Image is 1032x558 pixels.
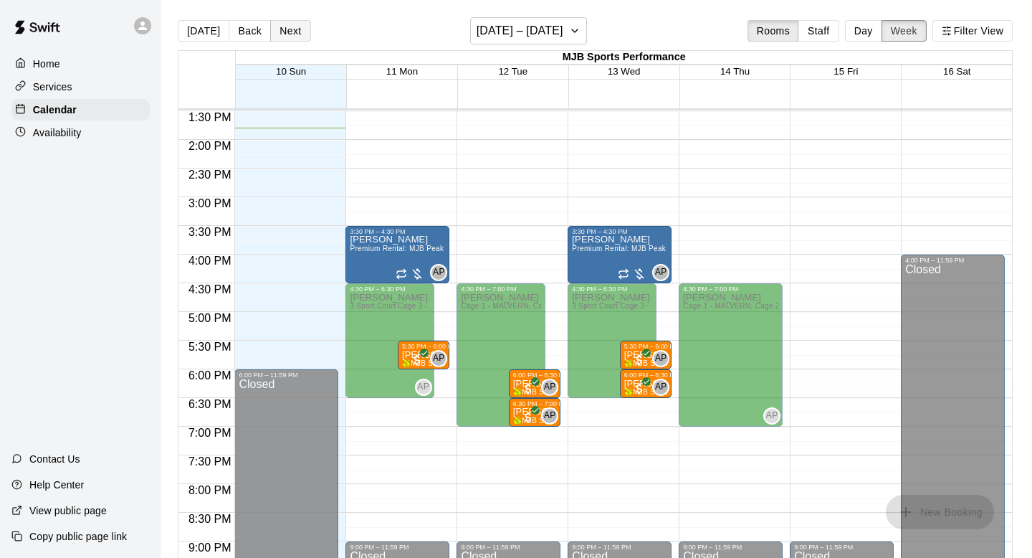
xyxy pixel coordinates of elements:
[415,379,432,396] div: Alexa Peterson
[185,226,235,238] span: 3:30 PM
[29,478,84,492] p: Help Center
[658,350,669,367] span: Alexa Peterson
[568,226,672,283] div: 3:30 PM – 4:30 PM: Kaelyn Erb
[185,197,235,209] span: 3:00 PM
[477,21,563,41] h6: [DATE] – [DATE]
[185,513,235,525] span: 8:30 PM
[720,66,750,77] button: 14 Thu
[498,66,527,77] button: 12 Tue
[547,407,558,425] span: Alexa Peterson
[886,505,994,517] span: You don't have the permission to add bookings
[185,341,235,353] span: 5:30 PM
[29,529,127,544] p: Copy public page link
[270,20,310,42] button: Next
[620,369,672,398] div: 6:00 PM – 6:30 PM: Abby Halstead
[905,257,967,264] div: 4:00 PM – 11:59 PM
[798,20,839,42] button: Staff
[457,283,545,427] div: 4:30 PM – 7:00 PM: Available
[683,302,822,310] span: Cage 1 - MALVERN, Cage 2 - MALVERN
[33,103,77,117] p: Calendar
[763,407,780,425] div: Alexa Peterson
[632,382,646,396] span: All customers have paid
[624,372,683,379] div: 6:00 PM – 6:30 PM
[513,400,572,407] div: 6:30 PM – 7:00 PM
[541,407,558,425] div: Alexa Peterson
[544,409,556,423] span: AP
[652,264,669,281] div: Alexa Peterson
[932,20,1013,42] button: Filter View
[185,312,235,324] span: 5:00 PM
[185,255,235,267] span: 4:00 PM
[185,484,235,496] span: 8:00 PM
[185,427,235,439] span: 7:00 PM
[396,268,407,280] span: Recurring event
[185,398,235,410] span: 6:30 PM
[178,20,229,42] button: [DATE]
[521,410,535,425] span: All customers have paid
[185,542,235,554] span: 9:00 PM
[513,388,798,396] span: 🥎MJB Softball - Private Lesson - 30 Minute - [GEOGRAPHIC_DATA] LOCATION🥎
[658,264,669,281] span: Alexa Peterson
[461,302,600,310] span: Cage 1 - MALVERN, Cage 2 - MALVERN
[436,264,447,281] span: Alexa Peterson
[430,350,447,367] div: Alexa Peterson
[386,66,418,77] button: 11 Mon
[33,80,72,94] p: Services
[29,452,80,466] p: Contact Us
[461,544,523,551] div: 9:00 PM – 11:59 PM
[658,379,669,396] span: Alexa Peterson
[410,353,424,367] span: All customers have paid
[568,283,656,398] div: 4:30 PM – 6:30 PM: Available
[350,245,564,252] span: Premium Rental: MJB Peak Performance Gym & Fitness Room
[541,379,558,396] div: Alexa Peterson
[632,353,646,367] span: All customers have paid
[11,76,150,98] a: Services
[461,285,520,293] div: 4:30 PM – 7:00 PM
[766,409,778,423] span: AP
[11,53,150,75] a: Home
[547,379,558,396] span: Alexa Peterson
[402,359,687,367] span: 🥎MJB Softball - Private Lesson - 30 Minute - [GEOGRAPHIC_DATA] LOCATION🥎
[350,285,408,293] div: 4:30 PM – 6:30 PM
[679,283,783,427] div: 4:30 PM – 7:00 PM: Available
[398,341,449,369] div: 5:30 PM – 6:00 PM: Elizabeth Shiffer
[236,51,1012,65] div: MJB Sports Performance
[747,20,799,42] button: Rooms
[655,351,667,366] span: AP
[185,369,235,382] span: 6:00 PM
[624,359,909,367] span: 🥎MJB Softball - Private Lesson - 30 Minute - [GEOGRAPHIC_DATA] LOCATION🥎
[350,544,412,551] div: 9:00 PM – 11:59 PM
[572,245,786,252] span: Premium Rental: MJB Peak Performance Gym & Fitness Room
[276,66,306,77] button: 10 Sun
[620,341,672,369] div: 5:30 PM – 6:00 PM: Zoe Shiffer
[433,265,445,280] span: AP
[11,99,150,120] a: Calendar
[652,379,669,396] div: Alexa Peterson
[229,20,271,42] button: Back
[345,283,434,398] div: 4:30 PM – 6:30 PM: Available
[350,228,408,235] div: 3:30 PM – 4:30 PM
[624,343,683,350] div: 5:30 PM – 6:00 PM
[436,350,447,367] span: Alexa Peterson
[544,380,556,394] span: AP
[624,388,909,396] span: 🥎MJB Softball - Private Lesson - 30 Minute - [GEOGRAPHIC_DATA] LOCATION🥎
[683,544,745,551] div: 9:00 PM – 11:59 PM
[185,169,235,181] span: 2:30 PM
[513,417,798,425] span: 🥎MJB Softball - Private Lesson - 30 Minute - [GEOGRAPHIC_DATA] LOCATION🥎
[433,351,445,366] span: AP
[402,343,461,350] div: 5:30 PM – 6:00 PM
[509,369,560,398] div: 6:00 PM – 6:30 PM: Josie Flynn
[943,66,971,77] button: 16 Sat
[572,228,631,235] div: 3:30 PM – 4:30 PM
[833,66,858,77] button: 15 Fri
[608,66,641,77] button: 13 Wed
[521,382,535,396] span: All customers have paid
[417,380,429,394] span: AP
[185,455,235,468] span: 7:30 PM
